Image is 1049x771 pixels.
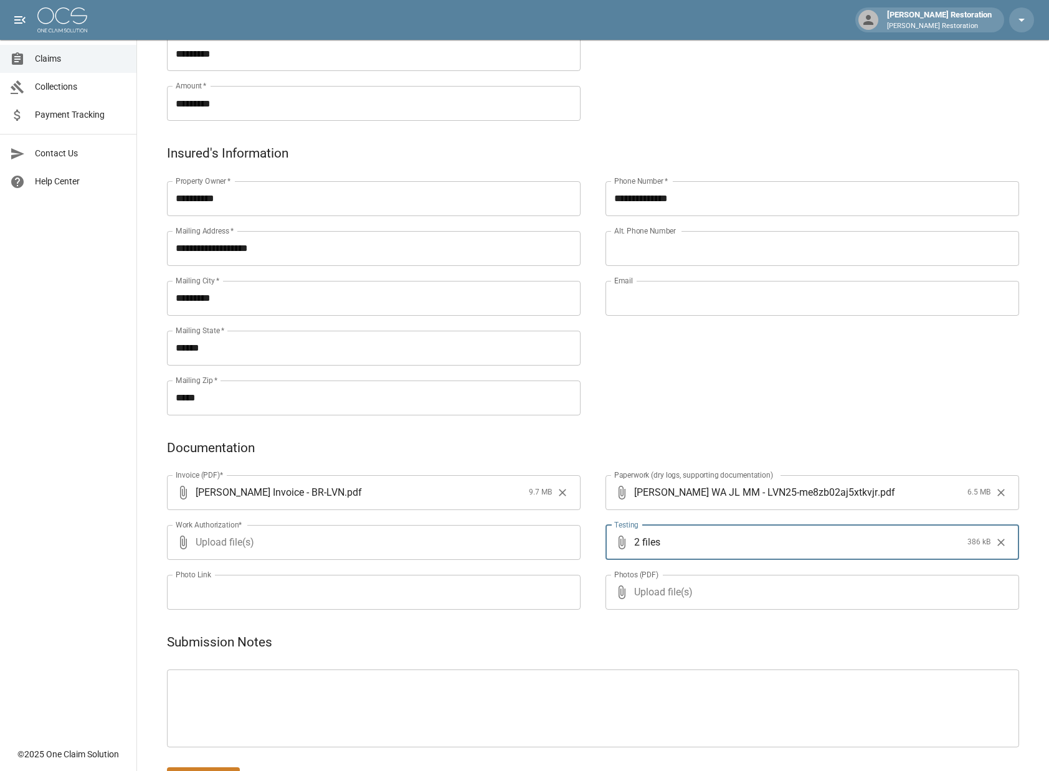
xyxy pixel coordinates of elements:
[614,569,658,580] label: Photos (PDF)
[35,52,126,65] span: Claims
[176,470,224,480] label: Invoice (PDF)*
[344,485,362,499] span: . pdf
[529,486,552,499] span: 9.7 MB
[634,525,962,560] span: 2 files
[35,147,126,160] span: Contact Us
[992,533,1010,552] button: Clear
[196,525,547,560] span: Upload file(s)
[614,519,638,530] label: Testing
[634,485,878,499] span: [PERSON_NAME] WA JL MM - LVN25-me8zb02aj5xtkvjr
[967,486,990,499] span: 6.5 MB
[887,21,992,32] p: [PERSON_NAME] Restoration
[967,536,990,549] span: 386 kB
[176,569,211,580] label: Photo Link
[17,748,119,760] div: © 2025 One Claim Solution
[176,325,224,336] label: Mailing State
[176,275,220,286] label: Mailing City
[176,225,234,236] label: Mailing Address
[176,519,242,530] label: Work Authorization*
[35,80,126,93] span: Collections
[882,9,997,31] div: [PERSON_NAME] Restoration
[614,470,773,480] label: Paperwork (dry logs, supporting documentation)
[614,275,633,286] label: Email
[176,375,218,385] label: Mailing Zip
[7,7,32,32] button: open drawer
[992,483,1010,502] button: Clear
[35,175,126,188] span: Help Center
[614,225,676,236] label: Alt. Phone Number
[634,575,985,610] span: Upload file(s)
[35,108,126,121] span: Payment Tracking
[176,176,231,186] label: Property Owner
[614,176,668,186] label: Phone Number
[37,7,87,32] img: ocs-logo-white-transparent.png
[196,485,344,499] span: [PERSON_NAME] Invoice - BR-LVN
[176,80,207,91] label: Amount
[553,483,572,502] button: Clear
[878,485,895,499] span: . pdf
